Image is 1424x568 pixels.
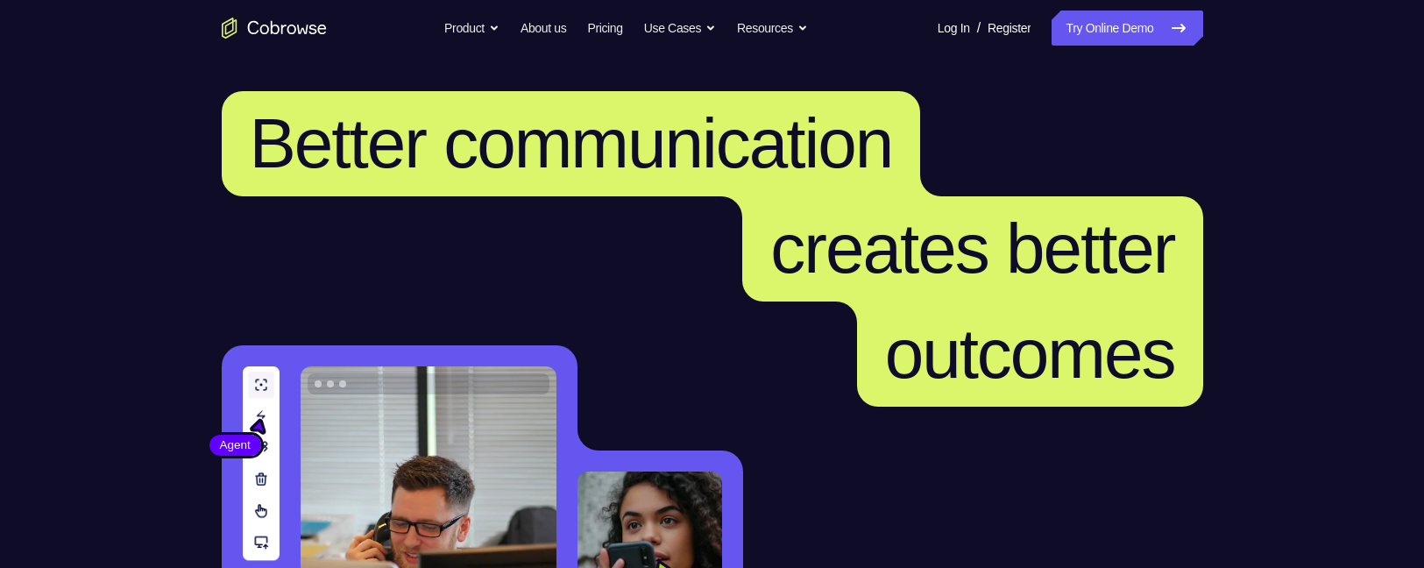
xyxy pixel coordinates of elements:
[250,104,893,182] span: Better communication
[644,11,716,46] button: Use Cases
[444,11,499,46] button: Product
[885,315,1175,393] span: outcomes
[770,209,1174,288] span: creates better
[737,11,808,46] button: Resources
[1052,11,1202,46] a: Try Online Demo
[209,437,261,454] span: Agent
[988,11,1031,46] a: Register
[521,11,566,46] a: About us
[938,11,970,46] a: Log In
[977,18,981,39] span: /
[222,18,327,39] a: Go to the home page
[587,11,622,46] a: Pricing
